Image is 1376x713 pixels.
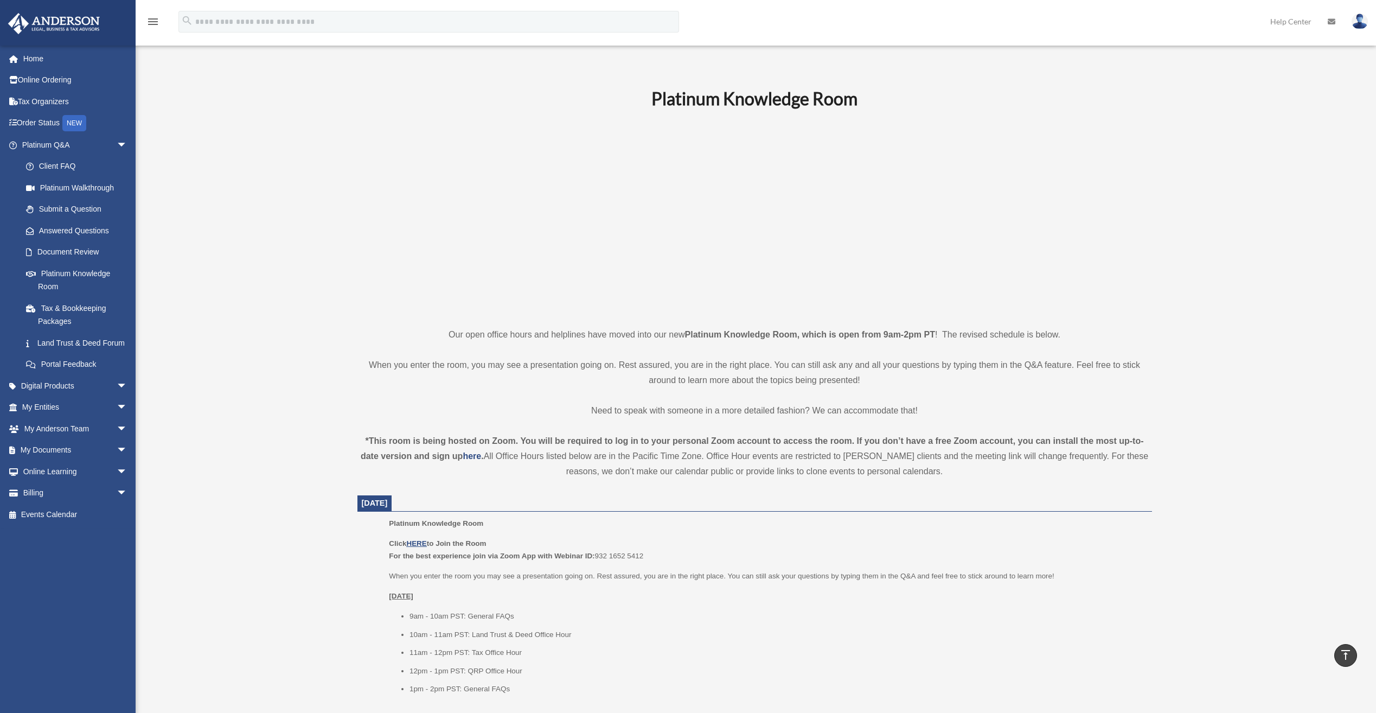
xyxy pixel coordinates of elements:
[8,91,144,112] a: Tax Organizers
[146,15,159,28] i: menu
[389,570,1144,583] p: When you enter the room you may see a presentation going on. Rest assured, you are in the right p...
[389,519,483,527] span: Platinum Knowledge Room
[8,461,144,482] a: Online Learningarrow_drop_down
[409,610,1144,623] li: 9am - 10am PST: General FAQs
[8,48,144,69] a: Home
[15,177,144,199] a: Platinum Walkthrough
[1339,648,1352,661] i: vertical_align_top
[361,436,1144,461] strong: *This room is being hosted on Zoom. You will be required to log in to your personal Zoom account ...
[8,418,144,440] a: My Anderson Teamarrow_drop_down
[651,88,857,109] b: Platinum Knowledge Room
[357,327,1152,342] p: Our open office hours and helplines have moved into our new ! The revised schedule is below.
[409,683,1144,696] li: 1pm - 2pm PST: General FAQs
[8,69,144,91] a: Online Ordering
[117,375,138,397] span: arrow_drop_down
[117,397,138,419] span: arrow_drop_down
[117,440,138,462] span: arrow_drop_down
[1334,644,1357,667] a: vertical_align_top
[357,434,1152,479] div: All Office Hours listed below are in the Pacific Time Zone. Office Hour events are restricted to ...
[357,358,1152,388] p: When you enter the room, you may see a presentation going on. Rest assured, you are in the right ...
[8,397,144,418] a: My Entitiesarrow_drop_down
[463,451,481,461] a: here
[146,19,159,28] a: menu
[117,482,138,505] span: arrow_drop_down
[15,354,144,375] a: Portal Feedback
[409,628,1144,641] li: 10am - 11am PST: Land Trust & Deed Office Hour
[117,418,138,440] span: arrow_drop_down
[15,241,144,263] a: Document Review
[481,451,483,461] strong: .
[8,482,144,504] a: Billingarrow_drop_down
[15,297,144,332] a: Tax & Bookkeeping Packages
[5,13,103,34] img: Anderson Advisors Platinum Portal
[15,220,144,241] a: Answered Questions
[117,461,138,483] span: arrow_drop_down
[15,332,144,354] a: Land Trust & Deed Forum
[8,134,144,156] a: Platinum Q&Aarrow_drop_down
[181,15,193,27] i: search
[409,665,1144,678] li: 12pm - 1pm PST: QRP Office Hour
[389,537,1144,563] p: 932 1652 5412
[406,539,426,548] a: HERE
[592,124,917,307] iframe: 231110_Toby_KnowledgeRoom
[8,112,144,135] a: Order StatusNEW
[8,375,144,397] a: Digital Productsarrow_drop_down
[15,156,144,177] a: Client FAQ
[362,499,388,507] span: [DATE]
[62,115,86,131] div: NEW
[117,134,138,156] span: arrow_drop_down
[357,403,1152,418] p: Need to speak with someone in a more detailed fashion? We can accommodate that!
[389,539,486,548] b: Click to Join the Room
[409,646,1144,659] li: 11am - 12pm PST: Tax Office Hour
[685,330,935,339] strong: Platinum Knowledge Room, which is open from 9am-2pm PT
[1352,14,1368,29] img: User Pic
[389,552,594,560] b: For the best experience join via Zoom App with Webinar ID:
[8,504,144,525] a: Events Calendar
[15,263,138,297] a: Platinum Knowledge Room
[15,199,144,220] a: Submit a Question
[389,592,413,600] u: [DATE]
[8,440,144,461] a: My Documentsarrow_drop_down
